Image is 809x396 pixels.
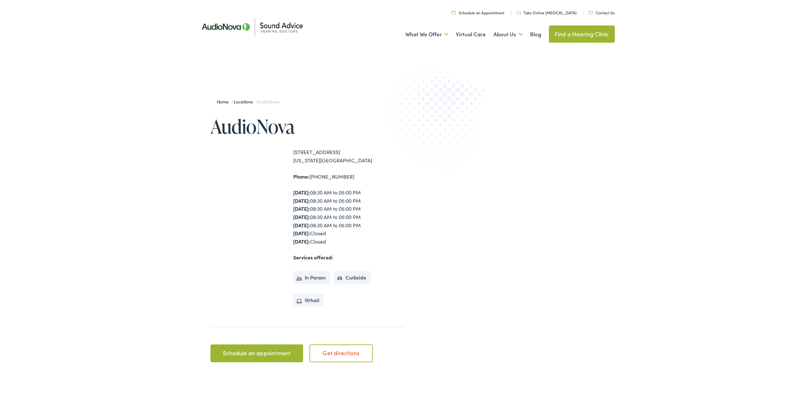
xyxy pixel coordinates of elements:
[334,271,371,284] li: Curbside
[293,173,309,180] strong: Phone:
[293,148,405,164] div: [STREET_ADDRESS] [US_STATE][GEOGRAPHIC_DATA]
[293,189,310,196] strong: [DATE]:
[405,23,448,46] a: What We Offer
[516,11,521,15] img: Headphone icon in a unique green color, suggesting audio-related services or features.
[589,11,593,14] img: Icon representing mail communication in a unique green color, indicative of contact or communicat...
[493,23,522,46] a: About Us
[293,213,310,220] strong: [DATE]:
[589,10,614,15] a: Contact Us
[293,173,405,181] div: [PHONE_NUMBER]
[293,197,310,204] strong: [DATE]:
[293,238,310,245] strong: [DATE]:
[452,11,456,15] img: Calendar icon in a unique green color, symbolizing scheduling or date-related features.
[210,116,405,137] h1: AudioNova
[293,294,324,307] li: Virtual
[293,254,333,261] strong: Services offered:
[217,98,280,105] span: / /
[293,205,310,212] strong: [DATE]:
[234,98,256,105] a: Locations
[258,98,279,105] span: AudioNova
[549,25,615,43] a: Find a Hearing Clinic
[210,344,303,362] a: Schedule an appointment
[516,10,577,15] a: Take Online [MEDICAL_DATA]
[217,98,232,105] a: Home
[309,344,373,362] a: Get directions
[293,271,330,284] li: In Person
[293,188,405,245] div: 08:30 AM to 05:00 PM 08:30 AM to 05:00 PM 08:30 AM to 05:00 PM 08:30 AM to 05:00 PM 08:30 AM to 0...
[530,23,541,46] a: Blog
[293,222,310,229] strong: [DATE]:
[452,10,504,15] a: Schedule an Appointment
[456,23,486,46] a: Virtual Care
[293,230,310,237] strong: [DATE]:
